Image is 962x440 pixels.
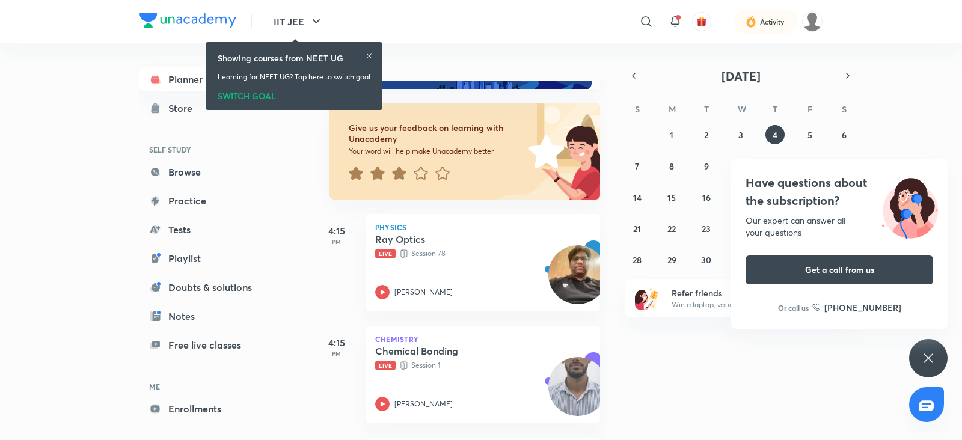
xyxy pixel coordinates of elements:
abbr: September 14, 2025 [633,192,642,203]
button: September 6, 2025 [835,125,854,144]
h5: 4:15 [313,224,361,238]
p: Physics [375,224,590,231]
p: [PERSON_NAME] [394,287,453,298]
button: IIT JEE [266,10,331,34]
img: ttu_illustration_new.svg [872,174,948,239]
button: September 4, 2025 [765,125,785,144]
p: Your word will help make Unacademy better [349,147,524,156]
span: Live [375,361,396,370]
abbr: September 21, 2025 [633,223,641,234]
button: September 23, 2025 [697,219,716,238]
h5: Chemical Bonding [375,345,525,357]
h6: Refer friends [672,287,820,299]
h6: Showing courses from NEET UG [218,52,343,64]
h5: Ray Optics [375,233,525,245]
abbr: September 30, 2025 [701,254,711,266]
h5: 4:15 [313,335,361,350]
p: Win a laptop, vouchers & more [672,299,820,310]
p: Or call us [778,302,809,313]
abbr: September 4, 2025 [773,129,777,141]
button: avatar [692,12,711,31]
img: avatar [696,16,707,27]
button: September 5, 2025 [800,125,820,144]
button: September 29, 2025 [662,250,681,269]
span: Live [375,249,396,258]
p: PM [313,238,361,245]
abbr: Saturday [842,103,847,115]
a: Store [139,96,279,120]
a: Practice [139,189,279,213]
button: September 9, 2025 [697,156,716,176]
span: [DATE] [721,68,761,84]
a: Tests [139,218,279,242]
abbr: September 16, 2025 [702,192,711,203]
abbr: September 22, 2025 [667,223,676,234]
abbr: September 9, 2025 [704,160,709,172]
abbr: Friday [807,103,812,115]
abbr: Thursday [773,103,777,115]
h6: [PHONE_NUMBER] [824,301,901,314]
p: Chemistry [375,335,590,343]
a: Planner [139,67,279,91]
button: Get a call from us [746,255,933,284]
img: feedback_image [488,103,600,200]
a: Browse [139,160,279,184]
p: Session 78 [375,248,564,260]
abbr: September 3, 2025 [738,129,743,141]
h6: SELF STUDY [139,139,279,160]
img: activity [746,14,756,29]
abbr: September 15, 2025 [667,192,676,203]
abbr: September 5, 2025 [807,129,812,141]
p: [PERSON_NAME] [394,399,453,409]
img: Company Logo [139,13,236,28]
button: September 12, 2025 [800,156,820,176]
a: Playlist [139,246,279,270]
abbr: Wednesday [738,103,746,115]
div: SWITCH GOAL [218,87,370,100]
a: Company Logo [139,13,236,31]
button: September 8, 2025 [662,156,681,176]
button: September 15, 2025 [662,188,681,207]
button: September 30, 2025 [697,250,716,269]
abbr: Tuesday [704,103,709,115]
a: Notes [139,304,279,328]
button: September 14, 2025 [628,188,647,207]
abbr: September 29, 2025 [667,254,676,266]
p: Session 1 [375,359,564,371]
p: PM [313,350,361,357]
abbr: September 6, 2025 [842,129,847,141]
a: Free live classes [139,333,279,357]
h6: Give us your feedback on learning with Unacademy [349,123,524,144]
abbr: September 7, 2025 [635,160,639,172]
button: September 21, 2025 [628,219,647,238]
button: September 2, 2025 [697,125,716,144]
div: Store [168,101,200,115]
img: referral [635,286,659,310]
abbr: Sunday [635,103,640,115]
img: Pankaj Saproo [802,11,823,32]
p: Learning for NEET UG? Tap here to switch goal [218,72,370,82]
button: [DATE] [642,67,839,84]
button: September 11, 2025 [765,156,785,176]
abbr: September 1, 2025 [670,129,673,141]
a: [PHONE_NUMBER] [812,301,901,314]
abbr: September 23, 2025 [702,223,711,234]
a: Doubts & solutions [139,275,279,299]
abbr: September 2, 2025 [704,129,708,141]
button: September 16, 2025 [697,188,716,207]
button: September 13, 2025 [835,156,854,176]
button: September 22, 2025 [662,219,681,238]
div: Our expert can answer all your questions [746,215,933,239]
h6: ME [139,376,279,397]
h4: Have questions about the subscription? [746,174,933,210]
button: September 10, 2025 [731,156,750,176]
abbr: September 28, 2025 [633,254,642,266]
a: Enrollments [139,397,279,421]
button: September 28, 2025 [628,250,647,269]
h4: [DATE] [329,67,612,81]
abbr: September 8, 2025 [669,160,674,172]
button: September 3, 2025 [731,125,750,144]
abbr: Monday [669,103,676,115]
button: September 7, 2025 [628,156,647,176]
button: September 1, 2025 [662,125,681,144]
